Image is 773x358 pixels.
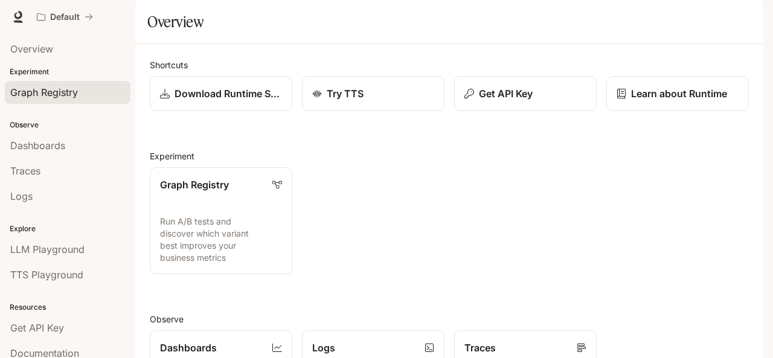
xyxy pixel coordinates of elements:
[147,10,204,34] h1: Overview
[150,167,292,274] a: Graph RegistryRun A/B tests and discover which variant best improves your business metrics
[31,5,98,29] button: All workspaces
[150,76,292,111] a: Download Runtime SDK
[175,86,282,101] p: Download Runtime SDK
[464,340,496,355] p: Traces
[312,340,335,355] p: Logs
[454,76,597,111] button: Get API Key
[50,12,80,22] p: Default
[327,86,364,101] p: Try TTS
[150,59,749,71] h2: Shortcuts
[606,76,749,111] a: Learn about Runtime
[160,340,217,355] p: Dashboards
[631,86,727,101] p: Learn about Runtime
[160,177,229,192] p: Graph Registry
[150,313,749,325] h2: Observe
[302,76,444,111] a: Try TTS
[160,216,282,264] p: Run A/B tests and discover which variant best improves your business metrics
[479,86,533,101] p: Get API Key
[150,150,749,162] h2: Experiment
